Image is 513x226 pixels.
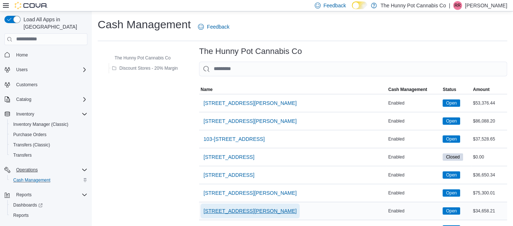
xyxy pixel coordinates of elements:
span: Customers [16,82,37,88]
span: Open [442,207,460,215]
span: Open [442,99,460,107]
div: Enabled [387,99,441,107]
span: Open [442,171,460,179]
span: Customers [13,80,87,89]
button: Cash Management [7,175,90,185]
button: [STREET_ADDRESS] [200,150,257,164]
span: Users [13,65,87,74]
span: Cash Management [10,176,87,185]
button: [STREET_ADDRESS][PERSON_NAME] [200,204,300,218]
div: Enabled [387,207,441,215]
span: Open [442,189,460,197]
a: Transfers (Classic) [10,141,53,149]
span: Catalog [16,96,31,102]
a: Dashboards [7,200,90,210]
span: Inventory Manager (Classic) [10,120,87,129]
a: Purchase Orders [10,130,50,139]
span: Users [16,67,28,73]
input: This is a search bar. As you type, the results lower in the page will automatically filter. [199,62,507,76]
span: Dashboards [13,202,43,208]
p: [PERSON_NAME] [465,1,507,10]
span: Home [16,52,28,58]
div: Enabled [387,171,441,179]
a: Feedback [195,19,232,34]
h3: The Hunny Pot Cannabis Co [199,47,302,56]
div: $37,528.65 [472,135,507,143]
button: [STREET_ADDRESS][PERSON_NAME] [200,186,300,200]
span: Open [446,208,456,214]
span: Inventory [13,110,87,119]
button: Users [13,65,30,74]
span: Feedback [324,2,346,9]
span: Open [446,100,456,106]
div: Enabled [387,135,441,143]
span: Transfers [13,152,32,158]
h1: Cash Management [98,17,191,32]
button: Home [1,50,90,60]
button: Reports [13,190,35,199]
p: | [449,1,450,10]
div: $0.00 [472,153,507,161]
a: Inventory Manager (Classic) [10,120,71,129]
button: Operations [13,165,41,174]
button: [STREET_ADDRESS][PERSON_NAME] [200,96,300,110]
span: Open [446,172,456,178]
span: [STREET_ADDRESS][PERSON_NAME] [203,207,297,215]
span: Reports [13,212,29,218]
a: Customers [13,80,40,89]
span: Inventory [16,111,34,117]
button: Cash Management [387,85,441,94]
span: Home [13,50,87,59]
button: Customers [1,79,90,90]
span: Open [446,190,456,196]
span: Transfers (Classic) [13,142,50,148]
a: Home [13,51,31,59]
span: Operations [16,167,38,173]
button: Discount Stores - 20% Margin [109,64,181,73]
span: Transfers (Classic) [10,141,87,149]
span: Open [446,118,456,124]
span: Cash Management [388,87,427,92]
button: Transfers (Classic) [7,140,90,150]
span: Discount Stores - 20% Margin [119,65,178,71]
button: Reports [1,190,90,200]
div: Enabled [387,153,441,161]
span: Status [442,87,456,92]
span: Operations [13,165,87,174]
span: The Hunny Pot Cannabis Co [115,55,171,61]
button: Inventory Manager (Classic) [7,119,90,130]
button: Purchase Orders [7,130,90,140]
div: Rebecca Reid [453,1,462,10]
button: Name [199,85,387,94]
button: Catalog [13,95,34,104]
span: Reports [10,211,87,220]
div: $75,300.01 [472,189,507,197]
span: Purchase Orders [13,132,47,138]
span: Closed [446,154,459,160]
button: 103-[STREET_ADDRESS] [200,132,268,146]
button: Reports [7,210,90,220]
button: Catalog [1,94,90,105]
button: Transfers [7,150,90,160]
div: $53,376.44 [472,99,507,107]
div: $36,650.34 [472,171,507,179]
span: [STREET_ADDRESS] [203,153,254,161]
a: Transfers [10,151,35,160]
span: [STREET_ADDRESS][PERSON_NAME] [203,189,297,197]
div: Enabled [387,117,441,125]
button: Status [441,85,471,94]
button: Inventory [1,109,90,119]
span: Open [442,135,460,143]
span: 103-[STREET_ADDRESS] [203,135,265,143]
span: Closed [442,153,463,161]
span: Cash Management [13,177,50,183]
button: Inventory [13,110,37,119]
button: [STREET_ADDRESS] [200,168,257,182]
span: [STREET_ADDRESS][PERSON_NAME] [203,117,297,125]
span: Inventory Manager (Classic) [13,121,68,127]
div: $34,658.21 [472,207,507,215]
span: Open [446,136,456,142]
span: RR [454,1,460,10]
span: Reports [13,190,87,199]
